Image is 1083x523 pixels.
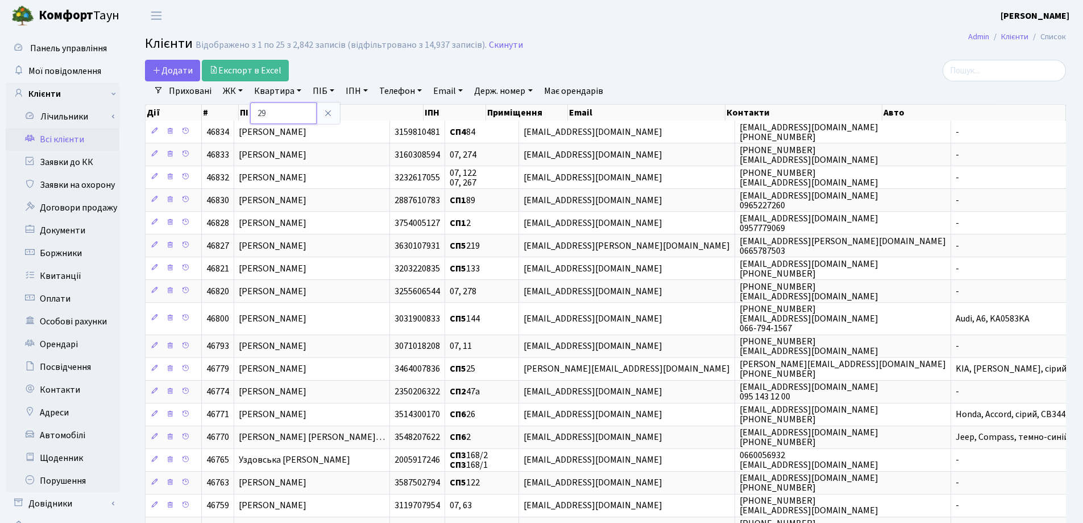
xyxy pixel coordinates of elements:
[740,381,878,403] span: [EMAIL_ADDRESS][DOMAIN_NAME] 095 143 12 00
[206,171,229,184] span: 46832
[202,60,289,81] a: Експорт в Excel
[206,126,229,138] span: 46834
[206,431,229,444] span: 46770
[450,449,488,471] span: 168/2 168/1
[740,426,878,448] span: [EMAIL_ADDRESS][DOMAIN_NAME] [PHONE_NUMBER]
[956,194,959,207] span: -
[239,340,306,353] span: [PERSON_NAME]
[395,386,440,398] span: 2350206322
[395,409,440,421] span: 3514300170
[206,454,229,467] span: 46765
[956,217,959,229] span: -
[524,171,662,184] span: [EMAIL_ADDRESS][DOMAIN_NAME]
[450,500,472,512] span: 07, 63
[375,81,426,101] a: Телефон
[239,431,385,444] span: [PERSON_NAME] [PERSON_NAME]…
[395,312,440,325] span: 3031900833
[39,6,93,24] b: Комфорт
[239,149,306,161] span: [PERSON_NAME]
[450,459,466,471] b: СП3
[450,409,466,421] b: СП6
[239,126,306,138] span: [PERSON_NAME]
[395,126,440,138] span: 3159810481
[882,105,1066,121] th: Авто
[956,262,959,275] span: -
[202,105,239,121] th: #
[450,167,476,189] span: 07, 122 07, 267
[395,477,440,489] span: 3587502794
[740,258,878,280] span: [EMAIL_ADDRESS][DOMAIN_NAME] [PHONE_NUMBER]
[450,409,475,421] span: 26
[524,454,662,467] span: [EMAIL_ADDRESS][DOMAIN_NAME]
[6,242,119,265] a: Боржники
[206,363,229,376] span: 46779
[740,303,878,335] span: [PHONE_NUMBER] [EMAIL_ADDRESS][DOMAIN_NAME] 066-794-1567
[524,363,730,376] span: [PERSON_NAME][EMAIL_ADDRESS][DOMAIN_NAME]
[206,500,229,512] span: 46759
[524,312,662,325] span: [EMAIL_ADDRESS][DOMAIN_NAME]
[395,262,440,275] span: 3203220835
[196,40,487,51] div: Відображено з 1 по 25 з 2,842 записів (відфільтровано з 14,937 записів).
[740,212,878,234] span: [EMAIL_ADDRESS][DOMAIN_NAME] 0957779069
[206,217,229,229] span: 46828
[450,217,471,229] span: 2
[218,81,247,101] a: ЖК
[1001,31,1028,43] a: Клієнти
[6,470,119,492] a: Порушення
[740,403,878,426] span: [EMAIL_ADDRESS][DOMAIN_NAME] [PHONE_NUMBER]
[6,128,119,151] a: Всі клієнти
[30,42,107,55] span: Панель управління
[956,312,1030,325] span: Audi, А6, KA0583KA
[450,312,466,325] b: СП5
[450,340,472,353] span: 07, 11
[450,386,480,398] span: 47а
[951,25,1083,49] nav: breadcrumb
[239,217,306,229] span: [PERSON_NAME]
[395,240,440,252] span: 3630107931
[725,105,882,121] th: Контакти
[450,262,466,275] b: СП5
[239,500,306,512] span: [PERSON_NAME]
[6,60,119,83] a: Мої повідомлення
[239,171,306,184] span: [PERSON_NAME]
[740,121,878,143] span: [EMAIL_ADDRESS][DOMAIN_NAME] [PHONE_NUMBER]
[239,312,306,325] span: [PERSON_NAME]
[6,265,119,287] a: Квитанції
[6,196,119,219] a: Договори продажу
[6,151,119,174] a: Заявки до КК
[450,477,480,489] span: 122
[6,219,119,242] a: Документи
[450,149,476,161] span: 07, 274
[524,409,662,421] span: [EMAIL_ADDRESS][DOMAIN_NAME]
[239,262,306,275] span: [PERSON_NAME]
[450,449,466,462] b: СП3
[395,194,440,207] span: 2887610783
[395,363,440,376] span: 3464007836
[145,34,193,53] span: Клієнти
[956,500,959,512] span: -
[6,378,119,401] a: Контакти
[145,60,200,81] a: Додати
[239,386,306,398] span: [PERSON_NAME]
[740,281,878,303] span: [PHONE_NUMBER] [EMAIL_ADDRESS][DOMAIN_NAME]
[308,81,339,101] a: ПІБ
[740,335,878,357] span: [PHONE_NUMBER] [EMAIL_ADDRESS][DOMAIN_NAME]
[450,431,471,444] span: 2
[524,149,662,161] span: [EMAIL_ADDRESS][DOMAIN_NAME]
[450,477,466,489] b: СП5
[450,240,480,252] span: 219
[206,477,229,489] span: 46763
[395,431,440,444] span: 3548207622
[740,449,878,471] span: 0660056932 [EMAIL_ADDRESS][DOMAIN_NAME]
[152,64,193,77] span: Додати
[450,194,466,207] b: СП1
[524,194,662,207] span: [EMAIL_ADDRESS][DOMAIN_NAME]
[956,477,959,489] span: -
[450,126,466,138] b: СП4
[395,454,440,467] span: 2005917246
[489,40,523,51] a: Скинути
[740,472,878,494] span: [EMAIL_ADDRESS][DOMAIN_NAME] [PHONE_NUMBER]
[206,340,229,353] span: 46793
[486,105,568,121] th: Приміщення
[524,217,662,229] span: [EMAIL_ADDRESS][DOMAIN_NAME]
